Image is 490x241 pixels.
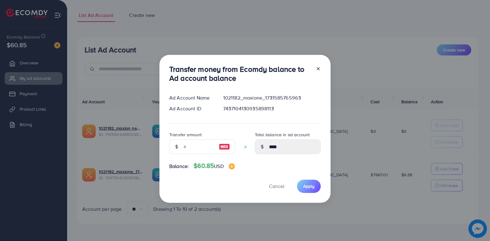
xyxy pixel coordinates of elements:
[218,105,326,112] div: 7437104130935898113
[164,94,218,101] div: Ad Account Name
[255,132,310,138] label: Total balance in ad account
[169,65,311,83] h3: Transfer money from Ecomdy balance to Ad account balance
[214,163,223,170] span: USD
[194,162,235,170] h4: $60.85
[269,183,284,190] span: Cancel
[303,183,315,189] span: Apply
[261,180,292,193] button: Cancel
[164,105,218,112] div: Ad Account ID
[169,163,189,170] span: Balance:
[169,132,202,138] label: Transfer amount
[219,143,230,150] img: image
[297,180,321,193] button: Apply
[218,94,326,101] div: 1021182_maxione_1731585765963
[229,163,235,170] img: image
